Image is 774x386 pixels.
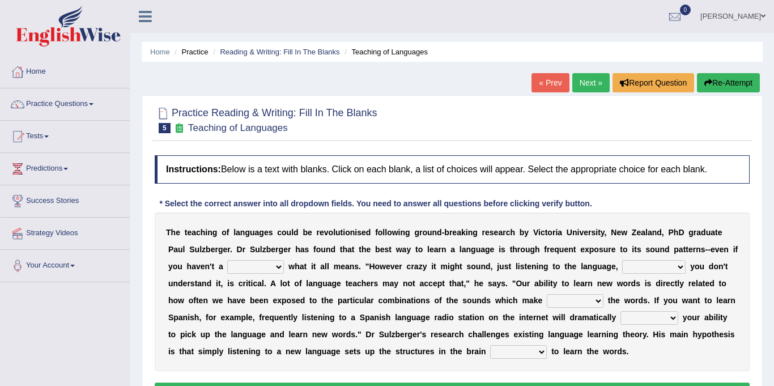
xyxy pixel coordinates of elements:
[634,245,637,254] b: t
[324,228,329,237] b: v
[480,245,485,254] b: a
[187,262,192,271] b: h
[697,73,760,92] button: Re-Attempt
[705,245,708,254] b: -
[1,250,130,278] a: Your Account
[291,228,294,237] b: l
[211,262,214,271] b: t
[304,262,307,271] b: t
[255,228,260,237] b: a
[471,245,476,254] b: g
[660,245,665,254] b: n
[367,245,371,254] b: e
[503,228,505,237] b: r
[611,228,616,237] b: N
[155,198,597,210] div: * Select the correct answer into all dropdown fields. You need to answer all questions before cli...
[434,245,439,254] b: a
[345,262,350,271] b: a
[250,228,255,237] b: u
[588,228,591,237] b: r
[327,262,329,271] b: l
[171,228,176,237] b: h
[678,228,684,237] b: D
[172,46,208,57] li: Practice
[342,46,428,57] li: Teaching of Languages
[188,122,288,133] small: Teaching of Languages
[166,228,171,237] b: T
[237,245,243,254] b: D
[696,228,701,237] b: a
[632,228,637,237] b: Z
[506,228,511,237] b: c
[192,228,196,237] b: a
[185,228,188,237] b: t
[201,262,205,271] b: e
[674,245,679,254] b: p
[423,262,427,271] b: y
[531,73,569,92] a: « Prev
[437,228,442,237] b: d
[390,262,395,271] b: v
[431,262,433,271] b: i
[693,245,696,254] b: r
[538,228,541,237] b: i
[178,245,183,254] b: u
[196,262,201,271] b: v
[1,153,130,181] a: Predictions
[422,228,427,237] b: o
[490,245,495,254] b: e
[350,262,355,271] b: n
[155,155,750,184] h4: Below is a text with blanks. Click on each blank, a list of choices will appear. Select the appro...
[387,228,392,237] b: o
[601,228,605,237] b: y
[547,245,550,254] b: r
[441,262,448,271] b: m
[552,228,555,237] b: r
[345,228,350,237] b: o
[558,228,562,237] b: a
[206,245,211,254] b: b
[427,228,432,237] b: u
[706,228,711,237] b: u
[433,262,436,271] b: t
[524,228,529,237] b: y
[362,228,366,237] b: e
[279,245,284,254] b: g
[287,228,292,237] b: u
[621,228,627,237] b: w
[645,245,650,254] b: s
[620,245,623,254] b: t
[468,228,473,237] b: n
[341,228,343,237] b: t
[419,228,422,237] b: r
[300,262,304,271] b: a
[510,245,513,254] b: t
[202,245,206,254] b: z
[701,228,706,237] b: d
[429,245,434,254] b: e
[683,245,686,254] b: t
[724,245,729,254] b: n
[382,228,385,237] b: l
[227,228,229,237] b: f
[1,56,130,84] a: Home
[632,245,634,254] b: i
[335,228,341,237] b: u
[399,262,402,271] b: r
[559,245,564,254] b: u
[236,228,240,237] b: a
[183,245,185,254] b: l
[636,228,641,237] b: e
[616,228,621,237] b: e
[369,262,375,271] b: H
[680,5,691,15] span: 0
[347,245,352,254] b: a
[438,245,441,254] b: r
[655,245,660,254] b: u
[380,262,386,271] b: w
[354,262,359,271] b: s
[271,245,275,254] b: e
[652,228,657,237] b: n
[466,228,468,237] b: i
[589,245,594,254] b: p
